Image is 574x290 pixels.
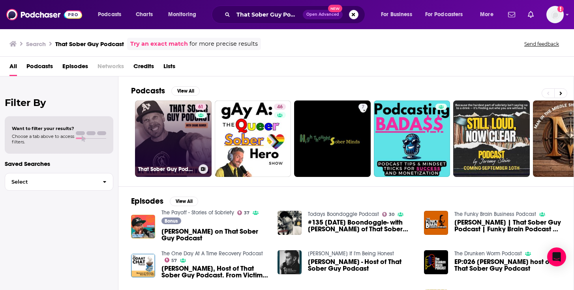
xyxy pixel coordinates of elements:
a: 7 [358,104,368,110]
img: #135 Today's Boondoggle- with Shane Ramer of That Sober Guy Podcast [278,211,302,235]
a: 57 [165,258,177,262]
a: #135 Today's Boondoggle- with Shane Ramer of That Sober Guy Podcast [308,219,415,232]
span: Monitoring [168,9,196,20]
img: Shane Ramer | That Sober Guy Podcast | Funky Brain Podcast | Dennis Berry [424,211,448,235]
button: open menu [475,8,503,21]
a: 46 [215,100,291,177]
a: Dan Karaty If I'm Being Honest [308,250,394,257]
a: EP:026 Shane Ramer host of That Sober Guy Podcast [454,258,561,272]
button: open menu [420,8,475,21]
img: Pete on That Sober Guy Podcast [131,215,155,239]
a: Charts [131,8,158,21]
span: For Podcasters [425,9,463,20]
span: Choose a tab above to access filters. [12,134,74,145]
a: EpisodesView All [131,196,198,206]
a: 7 [294,100,371,177]
span: New [328,5,342,12]
h3: That Sober Guy Podcast [55,40,124,48]
span: for more precise results [189,39,258,48]
img: Shane Ramer - Host of That Sober Guy Podcast [278,250,302,274]
span: 61 [198,103,203,111]
a: Shane Ramer, Host of That Sober Guy Podcast. From Victim Mentality to 7 Years of Freedom [161,265,268,279]
svg: Add a profile image [557,6,564,12]
span: [PERSON_NAME], Host of That Sober Guy Podcast. From Victim Mentality to 7 Years of Freedom [161,265,268,279]
a: Episodes [62,60,88,76]
input: Search podcasts, credits, & more... [233,8,303,21]
a: Todays Boondoggle Podcast [308,211,379,217]
span: More [480,9,493,20]
span: Charts [136,9,153,20]
span: 7 [362,103,364,111]
a: Shane Ramer | That Sober Guy Podcast | Funky Brain Podcast | Dennis Berry [454,219,561,232]
span: [PERSON_NAME] | That Sober Guy Podcast | Funky Brain Podcast | [PERSON_NAME] [454,219,561,232]
a: Shane Ramer - Host of That Sober Guy Podcast [308,258,415,272]
img: Podchaser - Follow, Share and Rate Podcasts [6,7,82,22]
button: open menu [163,8,206,21]
span: 30 [389,213,394,216]
h3: That Sober Guy Podcast [138,166,195,173]
a: All [9,60,17,76]
a: The Payoff - Stories of Sobriety [161,209,234,216]
button: Send feedback [522,41,561,47]
span: [PERSON_NAME] - Host of That Sober Guy Podcast [308,258,415,272]
a: Podcasts [26,60,53,76]
a: The Funky Brain Business Podcast [454,211,536,217]
a: 61That Sober Guy Podcast [135,100,212,177]
a: Lists [163,60,175,76]
span: Logged in as kkade [546,6,564,23]
span: For Business [381,9,412,20]
img: EP:026 Shane Ramer host of That Sober Guy Podcast [424,250,448,274]
button: Open AdvancedNew [303,10,343,19]
h2: Podcasts [131,86,165,96]
a: The One Day At A Time Recovery Podcast [161,250,263,257]
a: 61 [195,104,206,110]
span: Want to filter your results? [12,126,74,131]
p: Saved Searches [5,160,113,167]
button: Show profile menu [546,6,564,23]
a: Try an exact match [130,39,188,48]
a: Pete on That Sober Guy Podcast [161,228,268,242]
h2: Episodes [131,196,163,206]
span: Open Advanced [306,13,339,17]
span: 57 [171,259,177,262]
span: Bonus [165,219,178,223]
a: PodcastsView All [131,86,200,96]
div: Open Intercom Messenger [547,247,566,266]
button: View All [170,197,198,206]
button: View All [171,86,200,96]
span: Networks [98,60,124,76]
button: Select [5,173,113,191]
a: 30 [382,212,395,217]
span: 46 [277,103,283,111]
img: Shane Ramer, Host of That Sober Guy Podcast. From Victim Mentality to 7 Years of Freedom [131,254,155,278]
span: EP:026 [PERSON_NAME] host of That Sober Guy Podcast [454,258,561,272]
span: [PERSON_NAME] on That Sober Guy Podcast [161,228,268,242]
div: Search podcasts, credits, & more... [219,6,373,24]
img: User Profile [546,6,564,23]
span: Podcasts [98,9,121,20]
a: Show notifications dropdown [525,8,537,21]
span: #135 [DATE] Boondoggle- with [PERSON_NAME] of That Sober Guy Podcast [308,219,415,232]
button: open menu [375,8,422,21]
button: open menu [92,8,131,21]
a: 37 [237,210,250,215]
a: Show notifications dropdown [505,8,518,21]
span: 37 [244,211,249,215]
a: 46 [274,104,286,110]
h2: Filter By [5,97,113,108]
h3: Search [26,40,46,48]
span: Select [5,179,96,184]
a: Credits [133,60,154,76]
